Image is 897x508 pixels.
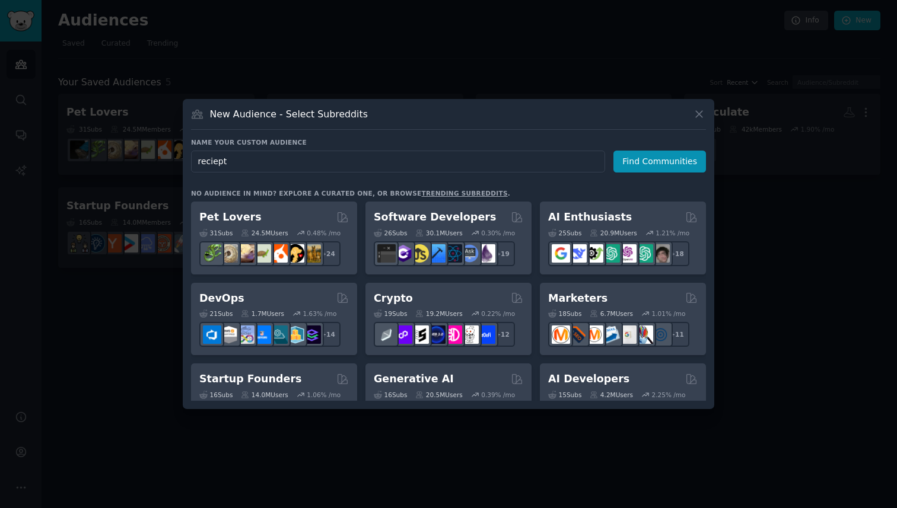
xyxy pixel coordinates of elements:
[651,325,670,344] img: OnlineMarketing
[374,210,496,225] h2: Software Developers
[377,325,396,344] img: ethfinance
[415,391,462,399] div: 20.5M Users
[303,309,337,318] div: 1.63 % /mo
[394,325,412,344] img: 0xPolygon
[220,244,238,263] img: ballpython
[199,372,301,386] h2: Startup Founders
[203,244,221,263] img: herpetology
[191,189,510,197] div: No audience in mind? Explore a curated one, or browse .
[585,325,603,344] img: AskMarketing
[377,244,396,263] img: software
[481,309,515,318] div: 0.22 % /mo
[590,309,633,318] div: 6.7M Users
[618,325,637,344] img: googleads
[552,244,570,263] img: GoogleGeminiAI
[421,190,507,197] a: trending subreddits
[490,241,515,266] div: + 19
[618,244,637,263] img: OpenAIDev
[477,325,495,344] img: defi_
[199,391,233,399] div: 16 Sub s
[481,391,515,399] div: 0.39 % /mo
[568,244,587,263] img: DeepSeek
[427,325,446,344] img: web3
[613,151,706,172] button: Find Communities
[286,244,304,263] img: PetAdvice
[585,244,603,263] img: AItoolsCatalog
[191,151,605,172] input: Pick a short name, like "Digital Marketers" or "Movie-Goers"
[651,244,670,263] img: ArtificalIntelligence
[411,244,429,263] img: learnjavascript
[635,244,653,263] img: chatgpt_prompts_
[199,291,244,306] h2: DevOps
[548,309,581,318] div: 18 Sub s
[444,325,462,344] img: defiblockchain
[303,244,321,263] img: dogbreed
[415,309,462,318] div: 19.2M Users
[191,138,706,146] h3: Name your custom audience
[374,309,407,318] div: 19 Sub s
[241,309,284,318] div: 1.7M Users
[374,291,413,306] h2: Crypto
[269,244,288,263] img: cockatiel
[303,325,321,344] img: PlatformEngineers
[590,391,633,399] div: 4.2M Users
[241,229,288,237] div: 24.5M Users
[253,325,271,344] img: DevOpsLinks
[664,322,689,347] div: + 11
[481,229,515,237] div: 0.30 % /mo
[602,244,620,263] img: chatgpt_promptDesign
[548,291,607,306] h2: Marketers
[210,108,368,120] h3: New Audience - Select Subreddits
[236,244,255,263] img: leopardgeckos
[316,322,341,347] div: + 14
[477,244,495,263] img: elixir
[460,244,479,263] img: AskComputerScience
[269,325,288,344] img: platformengineering
[568,325,587,344] img: bigseo
[374,391,407,399] div: 16 Sub s
[548,210,632,225] h2: AI Enthusiasts
[253,244,271,263] img: turtle
[307,391,341,399] div: 1.06 % /mo
[548,391,581,399] div: 15 Sub s
[444,244,462,263] img: reactnative
[427,244,446,263] img: iOSProgramming
[411,325,429,344] img: ethstaker
[652,391,686,399] div: 2.25 % /mo
[635,325,653,344] img: MarketingResearch
[548,372,629,386] h2: AI Developers
[548,229,581,237] div: 25 Sub s
[394,244,412,263] img: csharp
[286,325,304,344] img: aws_cdk
[220,325,238,344] img: AWS_Certified_Experts
[203,325,221,344] img: azuredevops
[490,322,515,347] div: + 12
[374,229,407,237] div: 26 Sub s
[241,391,288,399] div: 14.0M Users
[199,210,262,225] h2: Pet Lovers
[374,372,454,386] h2: Generative AI
[236,325,255,344] img: Docker_DevOps
[199,229,233,237] div: 31 Sub s
[652,309,686,318] div: 1.01 % /mo
[656,229,689,237] div: 1.21 % /mo
[199,309,233,318] div: 21 Sub s
[316,241,341,266] div: + 24
[415,229,462,237] div: 30.1M Users
[460,325,479,344] img: CryptoNews
[602,325,620,344] img: Emailmarketing
[590,229,637,237] div: 20.9M Users
[307,229,341,237] div: 0.48 % /mo
[664,241,689,266] div: + 18
[552,325,570,344] img: content_marketing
